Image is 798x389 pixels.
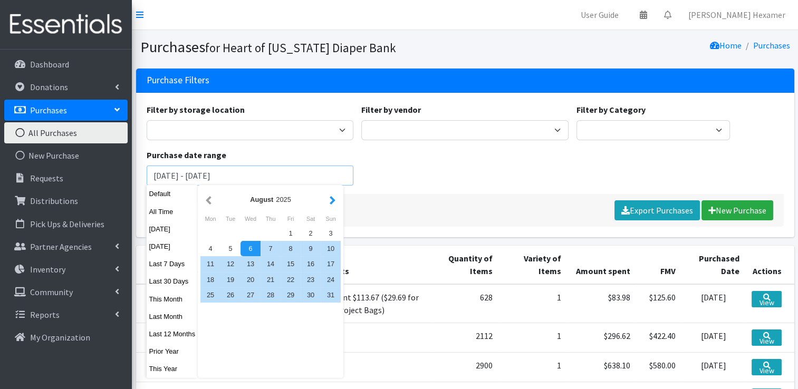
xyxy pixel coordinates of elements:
th: Amount spent [568,246,636,284]
td: $422.40 [636,323,681,352]
div: 11 [200,256,220,271]
a: Purchases [4,100,128,121]
td: 1 [499,352,568,382]
a: [PERSON_NAME] Hexamer [680,4,794,25]
div: Saturday [301,212,321,226]
div: 8 [281,241,301,256]
div: Monday [200,212,220,226]
a: New Purchase [701,200,773,220]
p: Distributions [30,196,78,206]
a: Inventory [4,259,128,280]
label: Filter by storage location [147,103,245,116]
a: My Organization [4,327,128,348]
div: Tuesday [220,212,241,226]
td: [DATE] [681,284,745,323]
a: View [752,359,781,375]
div: 5 [220,241,241,256]
a: Export Purchases [614,200,700,220]
span: 2025 [276,196,291,203]
td: 1 [499,323,568,352]
a: View [752,291,781,307]
td: 628 [434,284,499,323]
td: 2112 [434,323,499,352]
td: $83.98 [568,284,636,323]
div: 6 [241,241,261,256]
button: Last Month [147,309,198,324]
div: 26 [220,287,241,303]
div: 29 [281,287,301,303]
th: Quantity of Items [434,246,499,284]
a: All Purchases [4,122,128,143]
a: Donations [4,76,128,98]
div: 20 [241,272,261,287]
strong: August [250,196,273,203]
button: Last 12 Months [147,326,198,342]
a: Requests [4,168,128,189]
td: Amazon [136,284,233,323]
label: Filter by Category [576,103,646,116]
div: 9 [301,241,321,256]
p: Dashboard [30,59,69,70]
div: 1 [281,226,301,241]
a: New Purchase [4,145,128,166]
label: Purchase date range [147,149,226,161]
p: Pick Ups & Deliveries [30,219,104,229]
button: [DATE] [147,239,198,254]
td: 2900 [434,352,499,382]
p: Community [30,287,73,297]
div: 4 [200,241,220,256]
button: This Year [147,361,198,376]
p: Donations [30,82,68,92]
button: Last 30 Days [147,274,198,289]
td: $638.10 [568,352,636,382]
div: 13 [241,256,261,271]
div: 2 [301,226,321,241]
td: Amazon [136,352,233,382]
p: Requests [30,173,63,183]
div: 14 [261,256,281,271]
a: User Guide [572,4,627,25]
div: 16 [301,256,321,271]
small: for Heart of [US_STATE] Diaper Bank [205,40,396,55]
div: Thursday [261,212,281,226]
h1: Purchases [140,38,462,56]
input: January 1, 2011 - December 31, 2011 [147,166,354,186]
th: Purchases from [136,246,233,284]
button: Default [147,186,198,201]
div: 25 [200,287,220,303]
th: Variety of Items [499,246,568,284]
h3: Purchase Filters [147,75,209,86]
div: 17 [321,256,341,271]
td: [DATE] [681,352,745,382]
th: FMV [636,246,681,284]
div: Friday [281,212,301,226]
a: Purchases [753,40,790,51]
button: [DATE] [147,221,198,237]
div: 30 [301,287,321,303]
img: HumanEssentials [4,7,128,42]
th: Comments [300,246,434,284]
p: My Organization [30,332,90,343]
td: Net Amount $113.67 ($29.69 for 100 Her Project Bags) [300,284,434,323]
td: $580.00 [636,352,681,382]
div: 21 [261,272,281,287]
div: 27 [241,287,261,303]
div: 19 [220,272,241,287]
p: Reports [30,309,60,320]
div: 18 [200,272,220,287]
div: 22 [281,272,301,287]
th: Actions [745,246,794,284]
div: 23 [301,272,321,287]
div: Wednesday [241,212,261,226]
button: Prior Year [147,344,198,359]
button: All Time [147,204,198,219]
a: Partner Agencies [4,236,128,257]
p: Partner Agencies [30,241,92,252]
td: $125.60 [636,284,681,323]
a: View [752,329,781,346]
td: [DATE] [681,323,745,352]
a: Community [4,281,128,303]
div: 15 [281,256,301,271]
td: 1 [499,284,568,323]
p: Inventory [30,264,65,275]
